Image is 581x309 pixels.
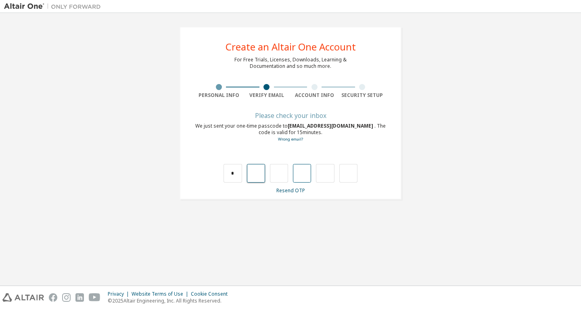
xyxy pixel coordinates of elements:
img: altair_logo.svg [2,293,44,302]
div: Verify Email [243,92,291,99]
img: instagram.svg [62,293,71,302]
div: We just sent your one-time passcode to . The code is valid for 15 minutes. [195,123,386,143]
div: Please check your inbox [195,113,386,118]
div: Security Setup [339,92,387,99]
span: [EMAIL_ADDRESS][DOMAIN_NAME] [288,122,374,129]
div: Privacy [108,291,132,297]
a: Resend OTP [276,187,305,194]
img: youtube.svg [89,293,100,302]
div: Cookie Consent [191,291,232,297]
div: Account Info [290,92,339,99]
p: © 2025 Altair Engineering, Inc. All Rights Reserved. [108,297,232,304]
div: For Free Trials, Licenses, Downloads, Learning & Documentation and so much more. [234,57,347,69]
div: Website Terms of Use [132,291,191,297]
a: Go back to the registration form [278,137,303,142]
div: Create an Altair One Account [226,42,356,52]
img: linkedin.svg [75,293,84,302]
img: Altair One [4,2,105,11]
img: facebook.svg [49,293,57,302]
div: Personal Info [195,92,243,99]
